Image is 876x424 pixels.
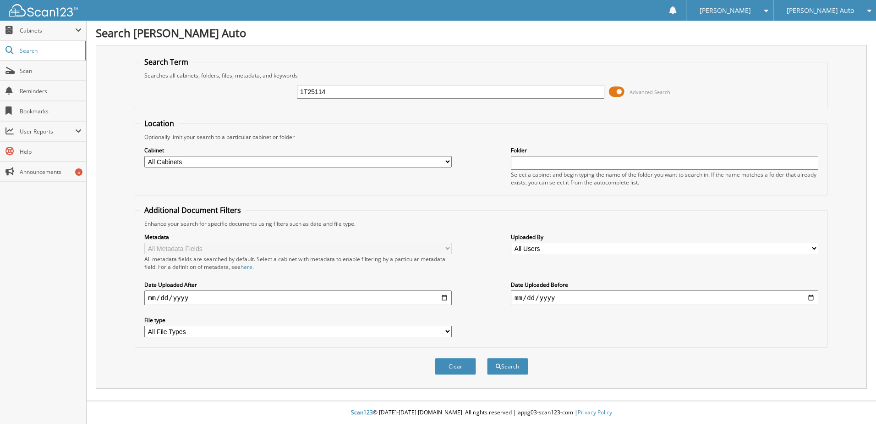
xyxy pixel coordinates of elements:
div: Select a cabinet and begin typing the name of the folder you want to search in. If the name match... [511,171,818,186]
span: Announcements [20,168,82,176]
legend: Search Term [140,57,193,67]
label: Folder [511,146,818,154]
div: © [DATE]-[DATE] [DOMAIN_NAME]. All rights reserved | appg03-scan123-com | [87,402,876,424]
span: Advanced Search [630,89,670,95]
label: Metadata [144,233,452,241]
div: All metadata fields are searched by default. Select a cabinet with metadata to enable filtering b... [144,255,452,271]
button: Clear [435,358,476,375]
span: Reminders [20,87,82,95]
span: Bookmarks [20,107,82,115]
a: here [241,263,252,271]
iframe: Chat Widget [830,380,876,424]
h1: Search [PERSON_NAME] Auto [96,25,867,40]
div: Optionally limit your search to a particular cabinet or folder [140,133,823,141]
legend: Additional Document Filters [140,205,246,215]
div: 5 [75,168,82,176]
span: Search [20,47,80,55]
a: Privacy Policy [578,408,612,416]
span: [PERSON_NAME] [700,8,751,13]
button: Search [487,358,528,375]
label: Date Uploaded Before [511,281,818,289]
legend: Location [140,118,179,128]
input: start [144,290,452,305]
input: end [511,290,818,305]
label: Cabinet [144,146,452,154]
span: Help [20,148,82,156]
span: Scan123 [351,408,373,416]
label: Uploaded By [511,233,818,241]
div: Enhance your search for specific documents using filters such as date and file type. [140,220,823,228]
label: File type [144,316,452,324]
span: Scan [20,67,82,75]
span: User Reports [20,128,75,135]
label: Date Uploaded After [144,281,452,289]
div: Searches all cabinets, folders, files, metadata, and keywords [140,72,823,79]
span: [PERSON_NAME] Auto [787,8,854,13]
img: scan123-logo-white.svg [9,4,78,17]
span: Cabinets [20,27,75,34]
